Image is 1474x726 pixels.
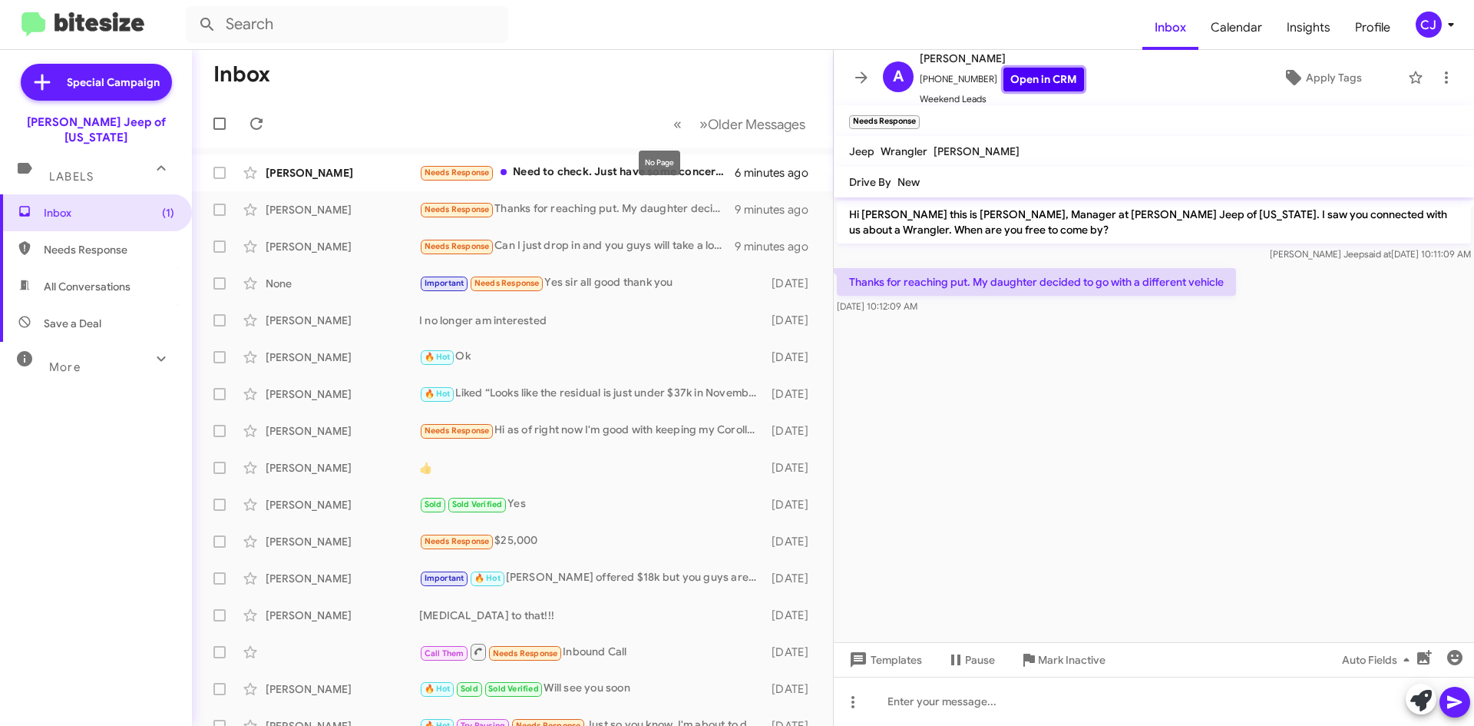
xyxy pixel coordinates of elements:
div: [PERSON_NAME] [266,423,419,439]
button: Pause [934,646,1007,674]
div: [DATE] [764,681,821,697]
span: Sold [461,684,478,694]
div: [DATE] [764,313,821,328]
div: [PERSON_NAME] offered $18k but you guys are local so I figured deal with the devil you know but i... [419,569,764,587]
span: Needs Response [474,278,540,288]
small: Needs Response [849,115,920,129]
span: Needs Response [425,241,490,251]
span: Apply Tags [1306,64,1362,91]
div: [DATE] [764,571,821,586]
span: Sold [425,499,442,509]
button: CJ [1403,12,1457,38]
div: [PERSON_NAME] [266,681,419,697]
span: Older Messages [708,116,805,133]
span: Call Them [425,648,464,658]
span: A [893,65,904,89]
button: Mark Inactive [1007,646,1118,674]
span: [PERSON_NAME] [920,49,1084,68]
p: Hi [PERSON_NAME] this is [PERSON_NAME], Manager at [PERSON_NAME] Jeep of [US_STATE]. I saw you co... [837,201,1471,244]
div: 9 minutes ago [735,239,821,254]
span: New [897,175,920,189]
div: [PERSON_NAME] [266,571,419,586]
a: Special Campaign [21,64,172,101]
span: [PERSON_NAME] [934,144,1020,158]
div: [PERSON_NAME] [266,386,419,402]
span: Needs Response [425,536,490,546]
div: [DATE] [764,350,821,365]
div: Will see you soon [419,680,764,698]
div: $25,000 [419,532,764,550]
span: More [49,360,81,374]
span: 🔥 Hot [425,389,451,399]
span: 🔥 Hot [425,352,451,362]
span: Inbox [1142,5,1198,50]
span: » [699,114,708,134]
span: Save a Deal [44,316,101,331]
span: [DATE] 10:12:09 AM [837,300,917,312]
div: [PERSON_NAME] [266,313,419,328]
div: CJ [1416,12,1442,38]
div: 9 minutes ago [735,202,821,217]
div: [PERSON_NAME] [266,497,419,512]
div: Inbound Call [419,642,764,661]
span: Mark Inactive [1038,646,1105,674]
span: Jeep [849,144,874,158]
span: Sold Verified [488,684,539,694]
div: [DATE] [764,608,821,623]
div: [DATE] [764,497,821,512]
span: Inbox [44,205,174,220]
button: Previous [664,108,691,140]
div: [DATE] [764,534,821,549]
div: [PERSON_NAME] [266,350,419,365]
div: [PERSON_NAME] [266,202,419,217]
input: Search [186,6,508,43]
a: Insights [1274,5,1343,50]
a: Profile [1343,5,1403,50]
a: Open in CRM [1003,68,1084,91]
span: Needs Response [425,426,490,436]
div: Can I just drop in and you guys will take a look at it? [419,237,735,255]
span: [PHONE_NUMBER] [920,68,1084,91]
span: « [673,114,682,134]
span: Weekend Leads [920,91,1084,107]
span: Needs Response [425,204,490,214]
span: [PERSON_NAME] Jeep [DATE] 10:11:09 AM [1270,248,1471,260]
span: Needs Response [425,167,490,177]
span: Sold Verified [452,499,503,509]
span: Needs Response [44,242,174,257]
a: Calendar [1198,5,1274,50]
div: [DATE] [764,645,821,660]
div: [MEDICAL_DATA] to that!!! [419,608,764,623]
div: Liked “Looks like the residual is just under $37k in November. Will see what its worth then.” [419,385,764,403]
div: [PERSON_NAME] [266,239,419,254]
h1: Inbox [213,62,270,87]
div: Hi as of right now I'm good with keeping my Corolla, what if I know someone that wants to possibl... [419,422,764,439]
div: Ok [419,348,764,366]
span: Special Campaign [67,75,160,90]
div: [PERSON_NAME] [266,165,419,181]
span: Important [425,573,464,583]
div: [DATE] [764,460,821,476]
nav: Page navigation example [665,108,815,140]
span: Needs Response [493,648,558,658]
span: Pause [965,646,995,674]
span: (1) [162,205,174,220]
div: Yes sir all good thank you [419,274,764,292]
div: No Page [639,151,680,175]
span: Templates [846,646,922,674]
span: 🔥 Hot [474,573,501,583]
span: 🔥 Hot [425,684,451,694]
div: [DATE] [764,276,821,291]
span: Labels [49,170,94,184]
div: 6 minutes ago [735,165,821,181]
p: Thanks for reaching put. My daughter decided to go with a different vehicle [837,268,1236,296]
div: I no longer am interested [419,313,764,328]
span: Drive By [849,175,891,189]
span: Important [425,278,464,288]
div: Thanks for reaching put. My daughter decided to go with a different vehicle [419,201,735,218]
div: [DATE] [764,423,821,439]
span: Auto Fields [1342,646,1416,674]
span: Wrangler [881,144,927,158]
